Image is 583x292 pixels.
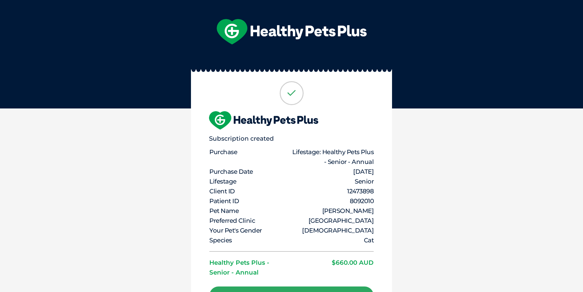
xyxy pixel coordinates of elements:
dt: Your pet's gender [209,226,291,235]
dt: Healthy Pets Plus - Senior - Annual [209,258,291,277]
dt: Preferred Clinic [209,216,291,226]
dd: Cat [292,235,374,245]
dd: [DEMOGRAPHIC_DATA] [292,226,374,235]
dt: Client ID [209,186,291,196]
img: hpp-logo [209,111,318,130]
dd: $660.00 AUD [292,258,374,267]
dt: Purchase Date [209,167,291,176]
img: hpp-logo-landscape-green-white.png [217,19,367,44]
dt: Patient ID [209,196,291,206]
p: Subscription created [209,135,374,142]
dt: Purchase [209,147,291,157]
dd: Senior [292,176,374,186]
dd: [PERSON_NAME] [292,206,374,216]
dd: Lifestage: Healthy Pets Plus - Senior - Annual [292,147,374,167]
dt: Pet Name [209,206,291,216]
dd: [GEOGRAPHIC_DATA] [292,216,374,226]
dd: 8092010 [292,196,374,206]
dd: [DATE] [292,167,374,176]
dt: Lifestage [209,176,291,186]
dt: Species [209,235,291,245]
dd: 12473898 [292,186,374,196]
